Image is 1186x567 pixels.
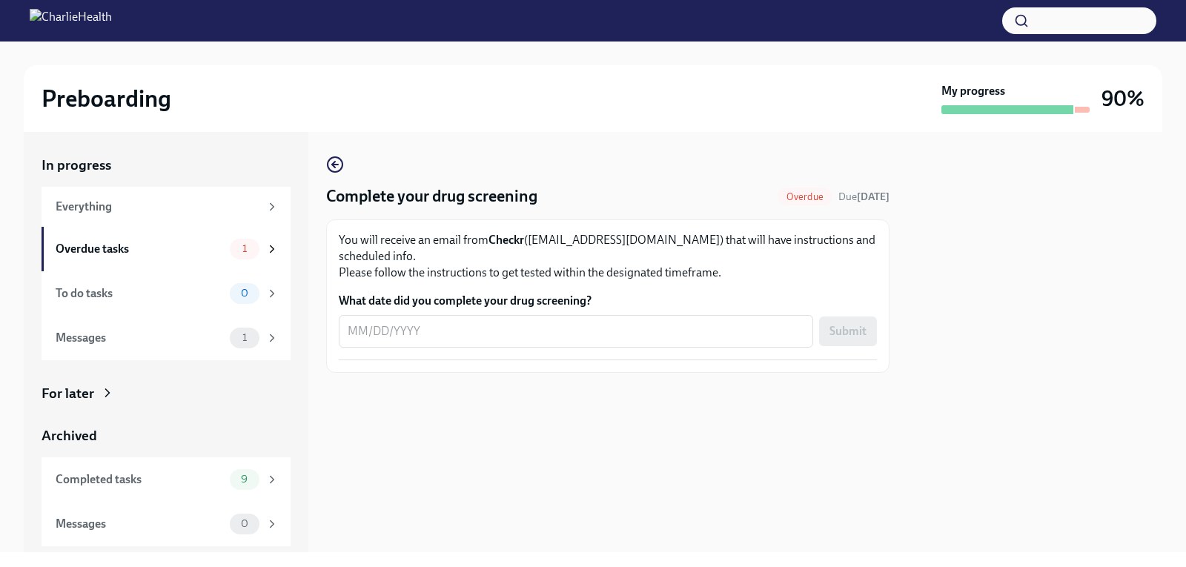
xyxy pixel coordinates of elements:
[42,187,291,227] a: Everything
[233,243,256,254] span: 1
[56,471,224,488] div: Completed tasks
[778,191,832,202] span: Overdue
[339,293,877,309] label: What date did you complete your drug screening?
[56,241,224,257] div: Overdue tasks
[30,9,112,33] img: CharlieHealth
[857,190,889,203] strong: [DATE]
[326,185,537,208] h4: Complete your drug screening
[233,332,256,343] span: 1
[56,285,224,302] div: To do tasks
[42,384,94,403] div: For later
[42,457,291,502] a: Completed tasks9
[339,232,877,281] p: You will receive an email from ([EMAIL_ADDRESS][DOMAIN_NAME]) that will have instructions and sch...
[42,384,291,403] a: For later
[42,156,291,175] a: In progress
[42,84,171,113] h2: Preboarding
[56,516,224,532] div: Messages
[232,474,256,485] span: 9
[56,330,224,346] div: Messages
[42,426,291,445] a: Archived
[488,233,524,247] strong: Checkr
[232,288,257,299] span: 0
[941,83,1005,99] strong: My progress
[42,316,291,360] a: Messages1
[42,271,291,316] a: To do tasks0
[838,190,889,203] span: Due
[56,199,259,215] div: Everything
[838,190,889,204] span: September 15th, 2025 09:00
[232,518,257,529] span: 0
[42,227,291,271] a: Overdue tasks1
[1101,85,1144,112] h3: 90%
[42,502,291,546] a: Messages0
